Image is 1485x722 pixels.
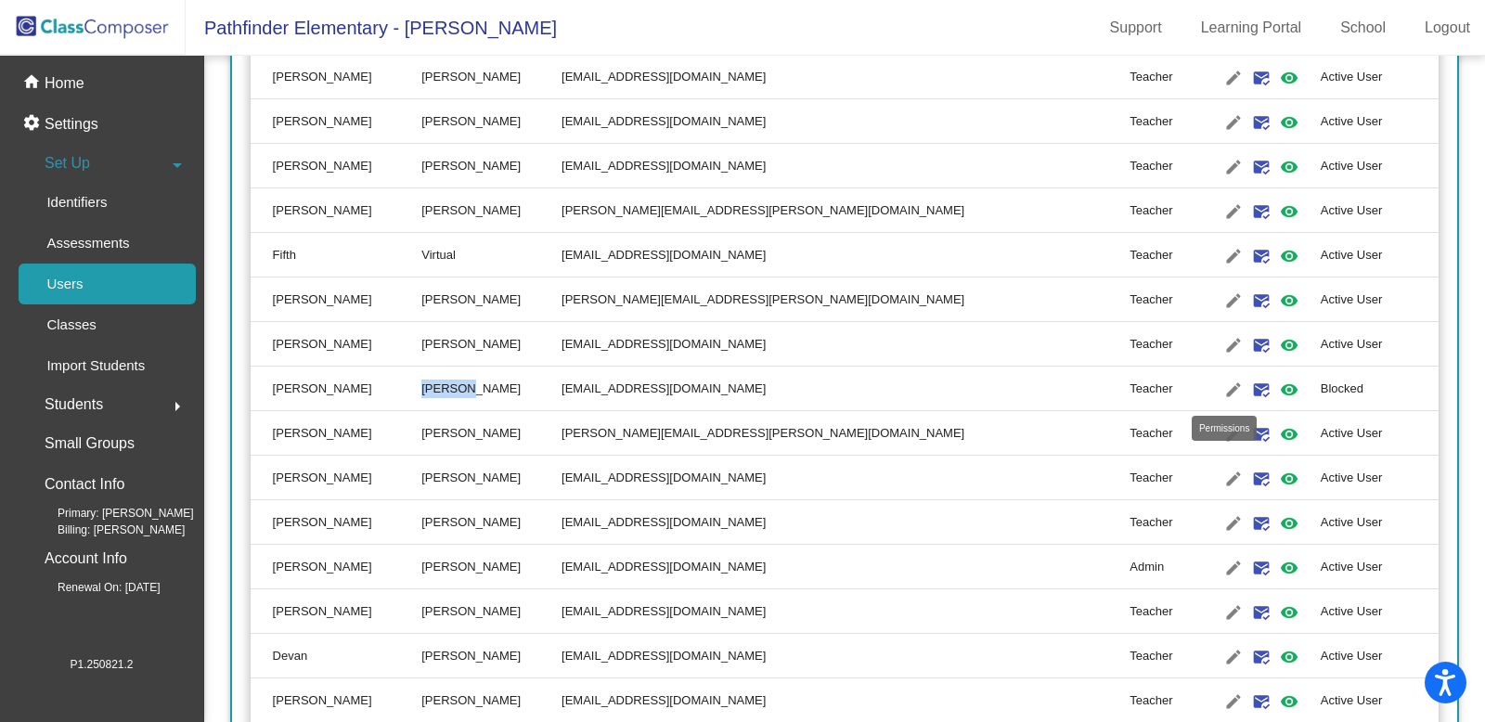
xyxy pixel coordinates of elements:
td: Teacher [1130,500,1202,545]
td: [EMAIL_ADDRESS][DOMAIN_NAME] [562,634,1130,678]
td: [PERSON_NAME][EMAIL_ADDRESS][PERSON_NAME][DOMAIN_NAME] [562,411,1130,456]
td: Active User [1321,99,1440,144]
mat-icon: edit [1222,245,1245,267]
td: Active User [1321,500,1440,545]
td: [PERSON_NAME] [421,500,562,545]
mat-icon: mark_email_read [1250,111,1272,134]
mat-icon: edit [1222,67,1245,89]
mat-icon: visibility [1278,557,1300,579]
mat-icon: visibility [1278,245,1300,267]
mat-icon: visibility [1278,468,1300,490]
td: [PERSON_NAME] [251,99,422,144]
p: Import Students [46,355,145,377]
mat-icon: visibility [1278,601,1300,624]
mat-icon: mark_email_read [1250,334,1272,356]
mat-icon: mark_email_read [1250,245,1272,267]
td: [PERSON_NAME][EMAIL_ADDRESS][PERSON_NAME][DOMAIN_NAME] [562,277,1130,322]
td: [EMAIL_ADDRESS][DOMAIN_NAME] [562,99,1130,144]
td: [PERSON_NAME] [251,277,422,322]
td: [PERSON_NAME] [251,500,422,545]
td: [EMAIL_ADDRESS][DOMAIN_NAME] [562,589,1130,634]
mat-icon: visibility [1278,156,1300,178]
td: Active User [1321,277,1440,322]
mat-icon: edit [1222,601,1245,624]
mat-icon: visibility [1278,512,1300,535]
td: [EMAIL_ADDRESS][DOMAIN_NAME] [562,233,1130,277]
mat-icon: visibility [1278,200,1300,223]
p: Users [46,273,83,295]
mat-icon: mark_email_read [1250,512,1272,535]
mat-icon: edit [1222,290,1245,312]
td: Teacher [1130,367,1202,411]
td: [PERSON_NAME] [251,188,422,233]
td: Active User [1321,411,1440,456]
span: Renewal On: [DATE] [28,579,160,596]
td: [PERSON_NAME] [251,589,422,634]
mat-icon: mark_email_read [1250,690,1272,713]
td: [EMAIL_ADDRESS][DOMAIN_NAME] [562,456,1130,500]
td: Teacher [1130,144,1202,188]
a: Logout [1410,13,1485,43]
mat-icon: mark_email_read [1250,290,1272,312]
td: Blocked [1321,367,1440,411]
p: Account Info [45,546,127,572]
td: Admin [1130,545,1202,589]
td: [PERSON_NAME] [251,55,422,99]
td: Virtual [421,233,562,277]
td: Active User [1321,233,1440,277]
td: [PERSON_NAME] [421,99,562,144]
mat-icon: edit [1222,334,1245,356]
td: Teacher [1130,634,1202,678]
td: [EMAIL_ADDRESS][DOMAIN_NAME] [562,144,1130,188]
span: Billing: [PERSON_NAME] [28,522,185,538]
mat-icon: visibility [1278,379,1300,401]
td: [PERSON_NAME] [251,367,422,411]
mat-icon: visibility [1278,111,1300,134]
td: [PERSON_NAME] [251,411,422,456]
td: [PERSON_NAME] [251,144,422,188]
td: Teacher [1130,188,1202,233]
mat-icon: mark_email_read [1250,200,1272,223]
mat-icon: mark_email_read [1250,601,1272,624]
mat-icon: edit [1222,646,1245,668]
td: Active User [1321,545,1440,589]
mat-icon: edit [1222,690,1245,713]
td: Teacher [1130,99,1202,144]
td: Active User [1321,188,1440,233]
mat-icon: visibility [1278,334,1300,356]
td: Active User [1321,456,1440,500]
td: Teacher [1130,233,1202,277]
mat-icon: settings [22,113,45,135]
mat-icon: edit [1222,200,1245,223]
td: [EMAIL_ADDRESS][DOMAIN_NAME] [562,500,1130,545]
td: [PERSON_NAME] [251,545,422,589]
td: [PERSON_NAME] [421,589,562,634]
td: [PERSON_NAME] [251,322,422,367]
span: Primary: [PERSON_NAME] [28,505,194,522]
td: [EMAIL_ADDRESS][DOMAIN_NAME] [562,367,1130,411]
mat-icon: mark_email_read [1250,423,1272,445]
mat-icon: mark_email_read [1250,646,1272,668]
mat-icon: edit [1222,468,1245,490]
p: Assessments [46,232,129,254]
p: Contact Info [45,471,124,497]
mat-icon: edit [1222,423,1245,445]
mat-icon: edit [1222,512,1245,535]
mat-icon: edit [1222,156,1245,178]
td: Fifth [251,233,422,277]
td: Devan [251,634,422,678]
td: Active User [1321,322,1440,367]
td: [PERSON_NAME] [421,456,562,500]
mat-icon: arrow_right [166,395,188,418]
td: Active User [1321,589,1440,634]
mat-icon: mark_email_read [1250,557,1272,579]
a: Learning Portal [1186,13,1317,43]
p: Classes [46,314,96,336]
mat-icon: edit [1222,379,1245,401]
td: Teacher [1130,456,1202,500]
p: Small Groups [45,431,135,457]
p: Home [45,72,84,95]
mat-icon: mark_email_read [1250,379,1272,401]
p: Identifiers [46,191,107,213]
td: [EMAIL_ADDRESS][DOMAIN_NAME] [562,55,1130,99]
